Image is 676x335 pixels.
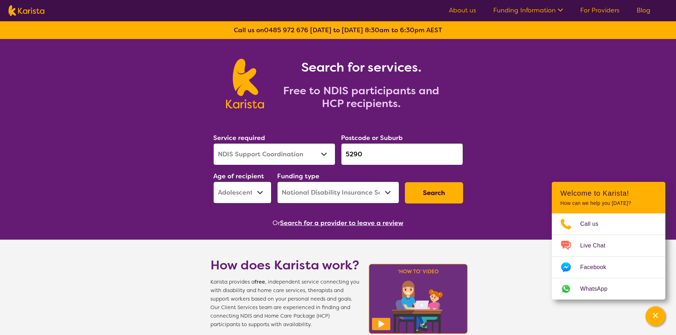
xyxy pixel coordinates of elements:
img: Karista logo [9,5,44,16]
label: Funding type [277,172,319,180]
h1: How does Karista work? [210,257,359,274]
a: Blog [637,6,650,15]
span: Live Chat [580,240,614,251]
h2: Free to NDIS participants and HCP recipients. [273,84,450,110]
label: Age of recipient [213,172,264,180]
span: Call us [580,219,607,229]
span: Karista provides a , independent service connecting you with disability and home care services, t... [210,278,359,329]
span: Facebook [580,262,615,273]
a: 0485 972 676 [264,26,308,34]
span: WhatsApp [580,284,616,294]
a: For Providers [580,6,620,15]
p: How can we help you [DATE]? [560,200,657,206]
b: Call us on [DATE] to [DATE] 8:30am to 6:30pm AEST [234,26,442,34]
span: Or [273,218,280,228]
a: Web link opens in a new tab. [552,278,665,300]
b: free [254,279,265,285]
img: Karista logo [226,59,264,108]
button: Search [405,182,463,203]
div: Channel Menu [552,182,665,300]
input: Type [341,143,463,165]
h2: Welcome to Karista! [560,189,657,197]
h1: Search for services. [273,59,450,76]
button: Search for a provider to leave a review [280,218,403,228]
a: About us [449,6,476,15]
button: Channel Menu [645,306,665,326]
label: Service required [213,134,265,142]
ul: Choose channel [552,213,665,300]
label: Postcode or Suburb [341,134,403,142]
a: Funding Information [493,6,563,15]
